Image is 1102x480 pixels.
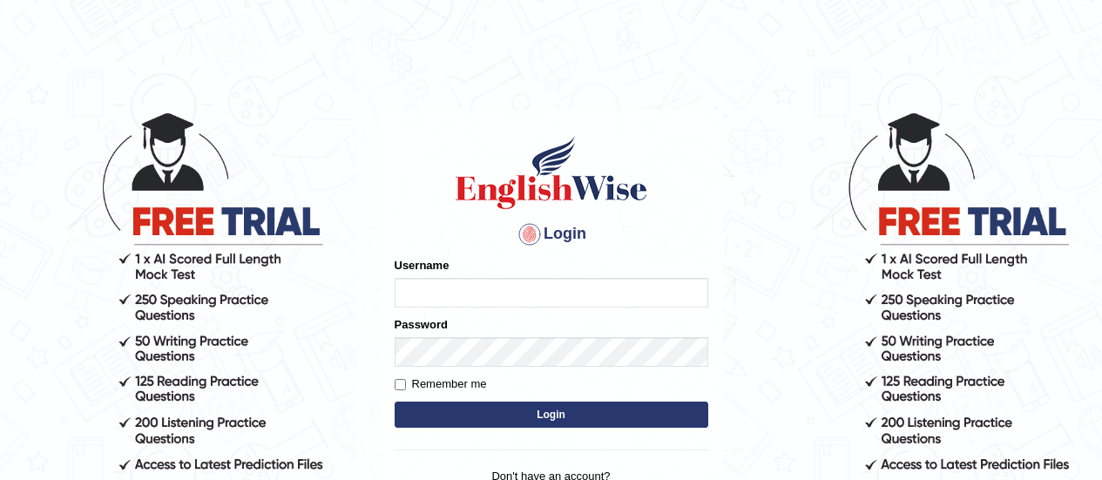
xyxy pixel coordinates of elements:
[395,379,406,390] input: Remember me
[395,257,450,274] label: Username
[452,133,651,212] img: Logo of English Wise sign in for intelligent practice with AI
[395,220,708,248] h4: Login
[395,402,708,428] button: Login
[395,375,487,393] label: Remember me
[395,316,448,333] label: Password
